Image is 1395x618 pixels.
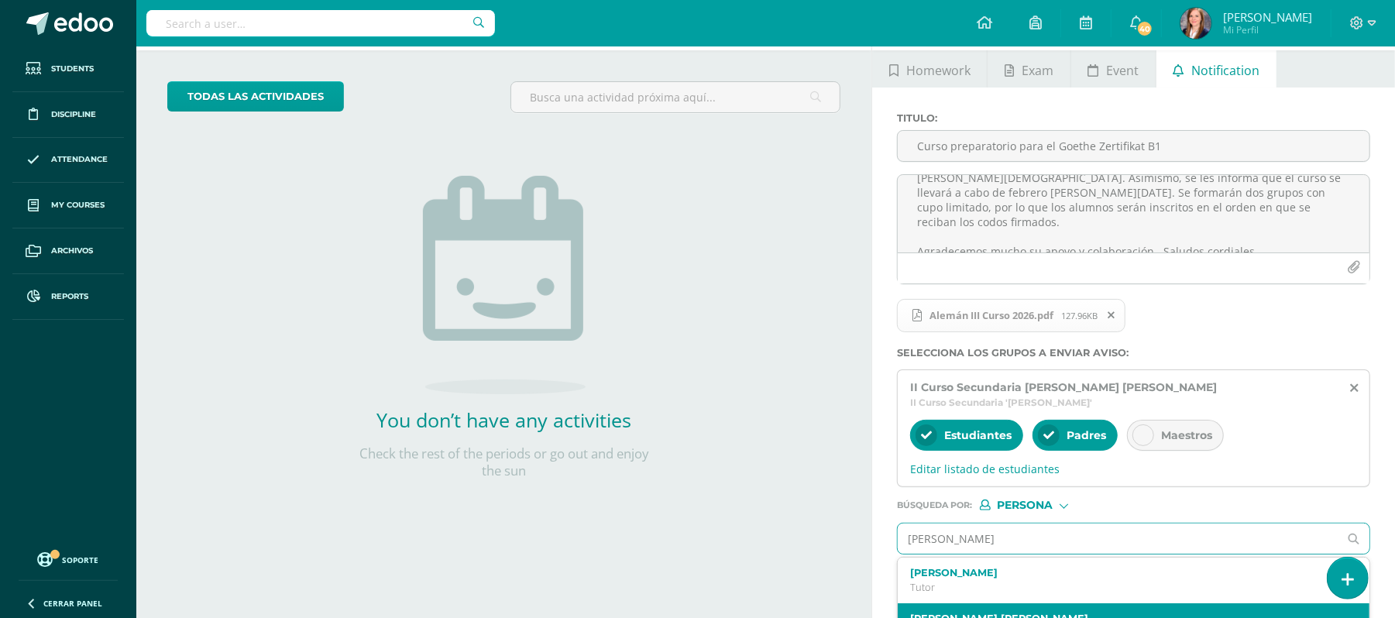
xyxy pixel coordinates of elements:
span: Discipline [51,108,96,121]
input: Ej. Mario Galindo [898,524,1338,554]
span: 127.96KB [1061,310,1098,321]
span: Editar listado de estudiantes [910,462,1357,476]
label: [PERSON_NAME] [910,567,1338,579]
img: no_activities.png [423,176,586,394]
span: 40 [1136,20,1153,37]
label: Selecciona los grupos a enviar aviso : [897,347,1370,359]
span: Persona [997,501,1053,510]
a: Reports [12,274,124,320]
span: [PERSON_NAME] [1223,9,1312,25]
p: Tutor [910,581,1338,594]
a: Notification [1156,50,1276,88]
span: Cerrar panel [43,598,102,609]
div: [object Object] [980,500,1096,510]
a: Soporte [19,548,118,569]
a: My courses [12,183,124,228]
span: II Curso Secundaria '[PERSON_NAME]' [910,397,1092,408]
span: Reports [51,290,88,303]
a: todas las Actividades [167,81,344,112]
span: Padres [1067,428,1106,442]
span: My courses [51,199,105,211]
span: Maestros [1161,428,1212,442]
p: Check the rest of the periods or go out and enjoy the sun [349,445,659,479]
textarea: Estimados alumnos y padres de familia: Por este medio les hago llegar la circular que fue enviada... [898,175,1369,252]
span: Students [51,63,94,75]
input: Titulo [898,131,1369,161]
input: Search a user… [146,10,495,36]
a: Attendance [12,138,124,184]
span: Notification [1191,52,1259,89]
span: Exam [1022,52,1053,89]
span: Remover archivo [1098,307,1125,324]
span: Soporte [63,554,99,565]
span: Estudiantes [944,428,1012,442]
a: Homework [872,50,987,88]
a: Archivos [12,228,124,274]
input: Busca una actividad próxima aquí... [511,82,840,112]
span: Mi Perfil [1223,23,1312,36]
span: II Curso Secundaria [PERSON_NAME] [PERSON_NAME] [910,380,1217,394]
a: Discipline [12,92,124,138]
label: Titulo : [897,112,1370,124]
span: Homework [906,52,971,89]
span: Event [1106,52,1139,89]
h2: You don’t have any activities [349,407,659,433]
span: Alemán III Curso 2026.pdf [922,309,1061,321]
a: Students [12,46,124,92]
span: Archivos [51,245,93,257]
a: Exam [988,50,1070,88]
a: Event [1071,50,1156,88]
span: Alemán III Curso 2026.pdf [897,299,1125,333]
img: 30b41a60147bfd045cc6c38be83b16e6.png [1180,8,1211,39]
span: Attendance [51,153,108,166]
span: Búsqueda por : [897,501,972,510]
